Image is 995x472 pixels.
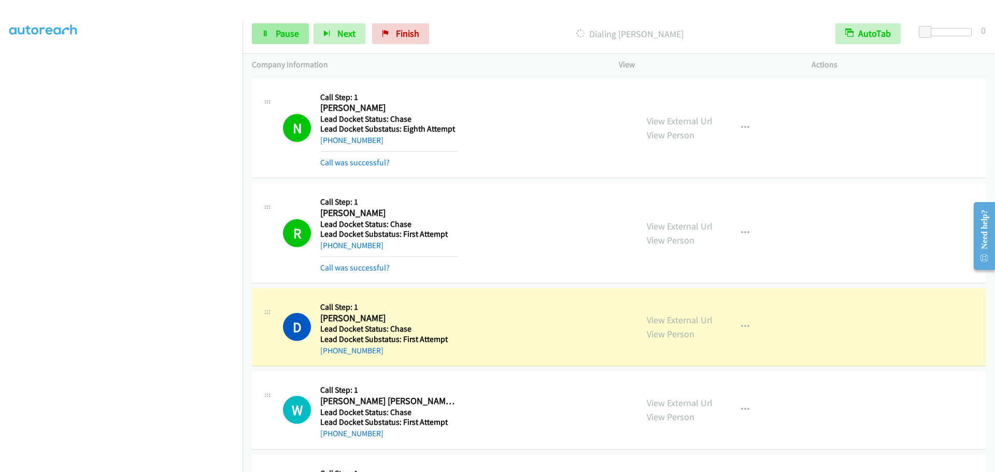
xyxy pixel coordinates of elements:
h2: [PERSON_NAME] [320,207,458,219]
div: 0 [981,23,986,37]
span: Finish [396,27,419,39]
p: Company Information [252,59,600,71]
a: [PHONE_NUMBER] [320,240,383,250]
h5: Lead Docket Substatus: First Attempt [320,334,458,345]
h1: W [283,396,311,424]
a: [PHONE_NUMBER] [320,428,383,438]
a: View Person [647,411,694,423]
h5: Call Step: 1 [320,302,458,312]
div: The call is yet to be attempted [283,396,311,424]
span: Next [337,27,356,39]
h5: Lead Docket Substatus: Eighth Attempt [320,124,458,134]
h5: Call Step: 1 [320,197,458,207]
p: Actions [812,59,986,71]
a: View Person [647,328,694,340]
h5: Lead Docket Substatus: First Attempt [320,417,458,427]
p: Dialing [PERSON_NAME] [443,27,817,41]
h1: R [283,219,311,247]
h5: Lead Docket Status: Chase [320,407,458,418]
a: View External Url [647,314,713,326]
a: View External Url [647,397,713,409]
a: View Person [647,129,694,141]
h2: [PERSON_NAME] [320,102,458,114]
button: AutoTab [835,23,901,44]
a: Finish [372,23,429,44]
h5: Lead Docket Status: Chase [320,114,458,124]
a: View Person [647,234,694,246]
a: [PHONE_NUMBER] [320,135,383,145]
h5: Lead Docket Status: Chase [320,219,458,230]
h2: [PERSON_NAME] [PERSON_NAME] [PERSON_NAME] [320,395,458,407]
button: Next [314,23,365,44]
iframe: Resource Center [965,195,995,277]
p: View [619,59,793,71]
span: Pause [276,27,299,39]
h5: Lead Docket Substatus: First Attempt [320,229,458,239]
h2: [PERSON_NAME] [320,312,458,324]
a: View External Url [647,220,713,232]
a: [PHONE_NUMBER] [320,346,383,355]
a: Call was successful? [320,158,390,167]
a: Call was successful? [320,263,390,273]
a: View External Url [647,115,713,127]
h1: N [283,114,311,142]
h1: D [283,313,311,341]
h5: Lead Docket Status: Chase [320,324,458,334]
h5: Call Step: 1 [320,385,458,395]
h5: Call Step: 1 [320,92,458,103]
a: Pause [252,23,309,44]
